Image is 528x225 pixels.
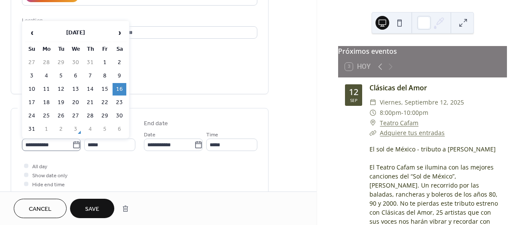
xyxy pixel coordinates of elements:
[54,43,68,55] th: Tu
[83,83,97,96] td: 14
[380,118,418,128] a: Teatro Cafam
[369,83,427,92] a: Clásicas del Amor
[85,205,99,214] span: Save
[113,24,126,41] span: ›
[22,16,256,25] div: Location
[69,70,82,82] td: 6
[40,43,53,55] th: Mo
[113,96,126,109] td: 23
[54,123,68,136] td: 2
[40,83,53,96] td: 11
[369,128,376,138] div: ​
[40,24,112,42] th: [DATE]
[83,96,97,109] td: 21
[83,43,97,55] th: Th
[83,123,97,136] td: 4
[69,83,82,96] td: 13
[40,56,53,69] td: 28
[98,56,112,69] td: 1
[144,119,168,128] div: End date
[98,83,112,96] td: 15
[69,43,82,55] th: We
[70,199,114,218] button: Save
[25,110,39,122] td: 24
[32,162,47,171] span: All day
[25,70,39,82] td: 3
[113,123,126,136] td: 6
[144,130,156,139] span: Date
[25,96,39,109] td: 17
[98,123,112,136] td: 5
[98,96,112,109] td: 22
[69,110,82,122] td: 27
[98,110,112,122] td: 29
[401,108,403,118] span: -
[40,70,53,82] td: 4
[380,108,401,118] span: 8:00pm
[113,56,126,69] td: 2
[40,110,53,122] td: 25
[349,88,358,96] div: 12
[40,96,53,109] td: 18
[54,56,68,69] td: 29
[32,171,67,180] span: Show date only
[14,199,67,218] button: Cancel
[380,129,445,137] a: Adquiere tus entradas
[403,108,428,118] span: 10:00pm
[54,70,68,82] td: 5
[369,108,376,118] div: ​
[25,56,39,69] td: 27
[54,96,68,109] td: 19
[338,46,507,56] div: Próximos eventos
[25,43,39,55] th: Su
[83,56,97,69] td: 31
[206,130,218,139] span: Time
[25,24,38,41] span: ‹
[369,118,376,128] div: ​
[83,70,97,82] td: 7
[25,83,39,96] td: 10
[113,43,126,55] th: Sa
[113,83,126,96] td: 16
[369,97,376,108] div: ​
[29,205,52,214] span: Cancel
[54,83,68,96] td: 12
[83,110,97,122] td: 28
[69,123,82,136] td: 3
[69,56,82,69] td: 30
[380,97,464,108] span: viernes, septiembre 12, 2025
[113,70,126,82] td: 9
[40,123,53,136] td: 1
[32,180,65,189] span: Hide end time
[69,96,82,109] td: 20
[350,98,357,102] div: sep
[54,110,68,122] td: 26
[98,43,112,55] th: Fr
[25,123,39,136] td: 31
[113,110,126,122] td: 30
[98,70,112,82] td: 8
